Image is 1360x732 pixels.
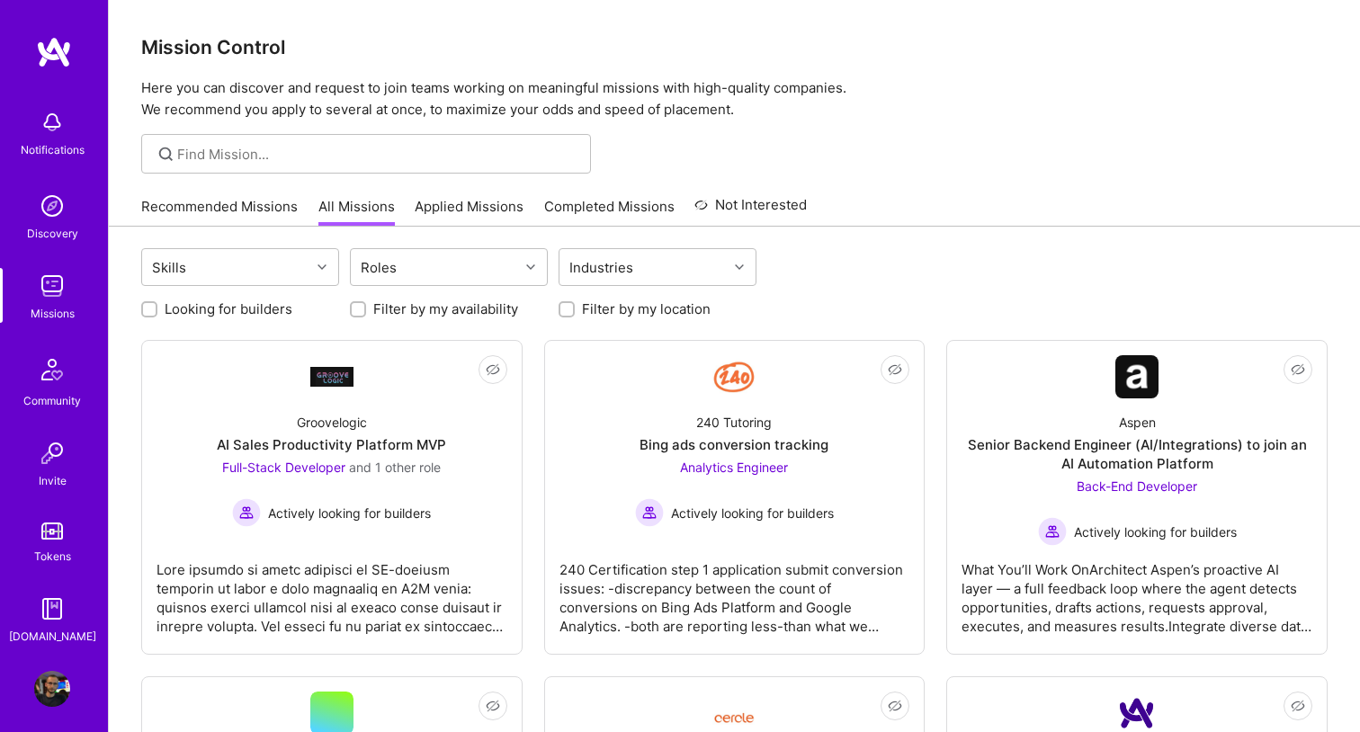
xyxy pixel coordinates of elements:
div: Industries [565,254,638,281]
a: Not Interested [694,194,807,227]
div: Lore ipsumdo si ametc adipisci el SE-doeiusm temporin ut labor e dolo magnaaliq en A2M venia: qui... [157,546,507,636]
i: icon EyeClosed [486,699,500,713]
div: What You’ll Work OnArchitect Aspen’s proactive AI layer — a full feedback loop where the agent de... [962,546,1312,636]
span: Actively looking for builders [268,504,431,522]
div: [DOMAIN_NAME] [9,627,96,646]
a: Completed Missions [544,197,675,227]
img: guide book [34,591,70,627]
div: Invite [39,471,67,490]
img: discovery [34,188,70,224]
i: icon Chevron [318,263,327,272]
i: icon EyeClosed [486,362,500,377]
label: Filter by my availability [373,299,518,318]
span: and 1 other role [349,460,441,475]
div: Tokens [34,547,71,566]
i: icon EyeClosed [1291,699,1305,713]
img: tokens [41,522,63,540]
div: 240 Certification step 1 application submit conversion issues: -discrepancy between the count of ... [559,546,910,636]
a: Company LogoGroovelogicAI Sales Productivity Platform MVPFull-Stack Developer and 1 other roleAct... [157,355,507,639]
div: Roles [356,254,401,281]
a: User Avatar [30,671,75,707]
i: icon EyeClosed [888,362,902,377]
img: Actively looking for builders [635,498,664,527]
i: icon EyeClosed [888,699,902,713]
span: Actively looking for builders [1074,522,1237,541]
div: Community [23,391,81,410]
a: All Missions [318,197,395,227]
a: Recommended Missions [141,197,298,227]
p: Here you can discover and request to join teams working on meaningful missions with high-quality ... [141,77,1328,121]
div: Missions [31,304,75,323]
img: Company Logo [1115,355,1159,398]
div: AI Sales Productivity Platform MVP [217,435,446,454]
i: icon SearchGrey [156,144,176,165]
img: Company Logo [712,699,756,728]
img: Company Logo [712,355,756,398]
span: Actively looking for builders [671,504,834,522]
div: 240 Tutoring [696,413,772,432]
div: Discovery [27,224,78,243]
i: icon EyeClosed [1291,362,1305,377]
img: Invite [34,435,70,471]
img: bell [34,104,70,140]
div: Aspen [1119,413,1156,432]
img: teamwork [34,268,70,304]
span: Analytics Engineer [680,460,788,475]
div: Skills [148,254,191,281]
div: Groovelogic [297,413,367,432]
img: User Avatar [34,671,70,707]
div: Notifications [21,140,85,159]
div: Senior Backend Engineer (AI/Integrations) to join an AI Automation Platform [962,435,1312,473]
img: Community [31,348,74,391]
div: Bing ads conversion tracking [640,435,828,454]
a: Company LogoAspenSenior Backend Engineer (AI/Integrations) to join an AI Automation PlatformBack-... [962,355,1312,639]
a: Company Logo240 TutoringBing ads conversion trackingAnalytics Engineer Actively looking for build... [559,355,910,639]
img: Company Logo [310,367,353,386]
span: Back-End Developer [1077,478,1197,494]
label: Looking for builders [165,299,292,318]
label: Filter by my location [582,299,711,318]
span: Full-Stack Developer [222,460,345,475]
i: icon Chevron [526,263,535,272]
i: icon Chevron [735,263,744,272]
input: Find Mission... [177,145,577,164]
img: logo [36,36,72,68]
h3: Mission Control [141,36,1328,58]
img: Actively looking for builders [1038,517,1067,546]
a: Applied Missions [415,197,523,227]
img: Actively looking for builders [232,498,261,527]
